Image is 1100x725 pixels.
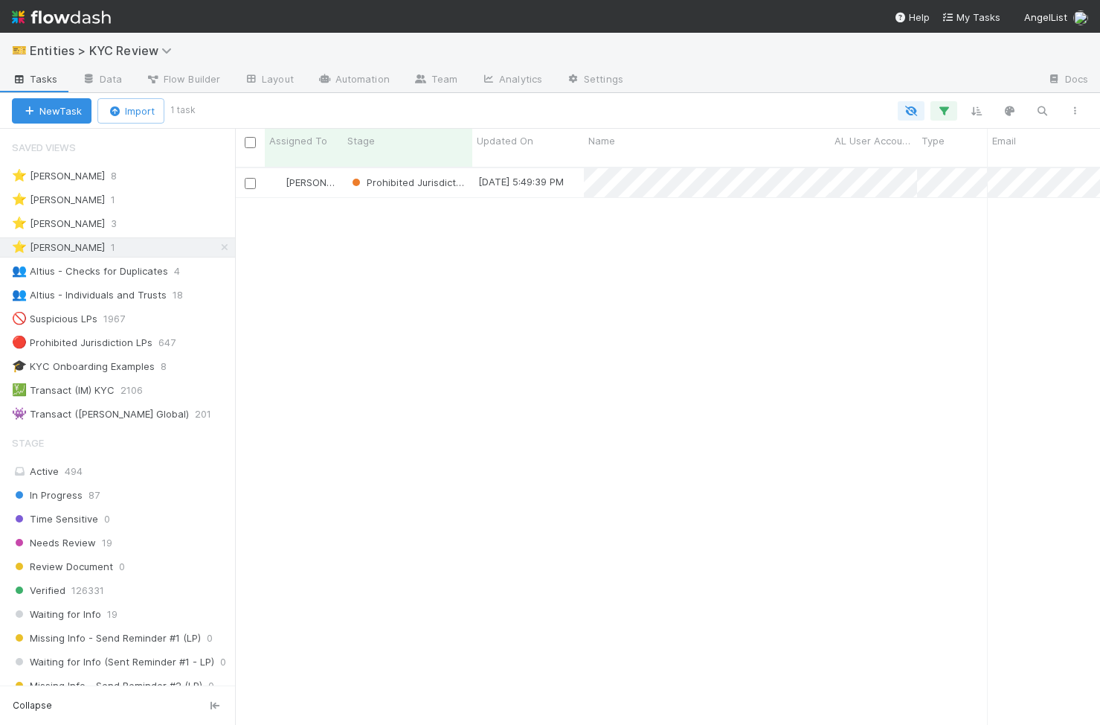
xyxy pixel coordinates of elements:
button: NewTask [12,98,91,124]
a: Layout [232,68,306,92]
span: 🚫 [12,312,27,325]
div: Transact ([PERSON_NAME] Global) [12,405,189,424]
span: 👾 [12,407,27,420]
a: Docs [1035,68,1100,92]
span: 494 [65,465,83,477]
span: Assigned To [269,133,327,148]
div: Prohibited Jurisdiction LPs [12,333,152,352]
div: [PERSON_NAME] [12,214,105,233]
span: Email [992,133,1016,148]
img: logo-inverted-e16ddd16eac7371096b0.svg [12,4,111,30]
div: [PERSON_NAME] [271,175,335,190]
span: Stage [12,428,44,458]
span: ⭐ [12,217,27,229]
span: 4 [174,262,195,281]
span: Needs Review [12,534,96,552]
span: ⭐ [12,193,27,205]
span: 🔴 [12,336,27,348]
span: 18 [173,286,198,304]
span: 8 [111,167,132,185]
small: 1 task [170,103,196,117]
div: [DATE] 5:49:39 PM [478,174,564,189]
span: 🎓 [12,360,27,372]
span: 0 [207,629,213,648]
span: Missing Info - Send Reminder #2 (LP) [12,677,202,695]
button: Import [97,98,164,124]
span: 0 [208,677,214,695]
input: Toggle Row Selected [245,178,256,189]
span: Verified [12,581,65,600]
a: Flow Builder [134,68,232,92]
div: Transact (IM) KYC [12,381,115,400]
span: Waiting for Info (Sent Reminder #1 - LP) [12,653,214,671]
div: Help [894,10,930,25]
span: 19 [107,605,118,624]
span: 🎫 [12,44,27,57]
span: Prohibited Jurisdiction - Needs Review [349,176,547,188]
span: Review Document [12,558,113,576]
span: Entities > KYC Review [30,43,179,58]
span: Collapse [13,699,52,712]
span: 2106 [120,381,158,400]
a: Data [70,68,134,92]
span: 647 [158,333,190,352]
input: Toggle All Rows Selected [245,137,256,148]
a: Analytics [469,68,554,92]
span: In Progress [12,486,83,505]
span: 126331 [71,581,104,600]
span: 1 [111,191,130,209]
span: My Tasks [942,11,1000,23]
div: [PERSON_NAME] [12,167,105,185]
span: Stage [347,133,375,148]
div: [PERSON_NAME] [12,238,105,257]
div: [PERSON_NAME] [12,191,105,209]
span: AL User Account Name [834,133,913,148]
div: KYC Onboarding Examples [12,357,155,376]
span: Updated On [477,133,533,148]
div: Altius - Checks for Duplicates [12,262,168,281]
span: Saved Views [12,132,76,162]
span: AngelList [1024,11,1067,23]
div: Active [12,462,231,481]
span: 3 [111,214,132,233]
span: 87 [89,486,100,505]
span: Time Sensitive [12,510,98,528]
div: Prohibited Jurisdiction - Needs Review [349,175,465,190]
span: Name [588,133,615,148]
span: 8 [161,357,181,376]
span: Flow Builder [146,71,220,86]
a: My Tasks [942,10,1000,25]
span: 19 [102,534,112,552]
a: Settings [554,68,635,92]
a: Automation [306,68,402,92]
a: Team [402,68,469,92]
span: ⭐ [12,169,27,182]
span: Type [922,133,945,148]
span: 👥 [12,288,27,301]
span: 💹 [12,383,27,396]
span: Missing Info - Send Reminder #1 (LP) [12,629,201,648]
span: 0 [104,510,110,528]
span: Waiting for Info [12,605,101,624]
div: Altius - Individuals and Trusts [12,286,167,304]
img: avatar_7d83f73c-397d-4044-baf2-bb2da42e298f.png [271,176,283,188]
div: Suspicious LPs [12,310,97,328]
span: Tasks [12,71,58,86]
span: 201 [195,405,226,424]
span: 1 [111,238,130,257]
span: 0 [119,558,125,576]
span: 0 [220,653,226,671]
span: 👥 [12,264,27,277]
span: ⭐ [12,240,27,253]
img: avatar_7d83f73c-397d-4044-baf2-bb2da42e298f.png [1073,10,1088,25]
span: 1967 [103,310,140,328]
span: [PERSON_NAME] [286,176,361,188]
